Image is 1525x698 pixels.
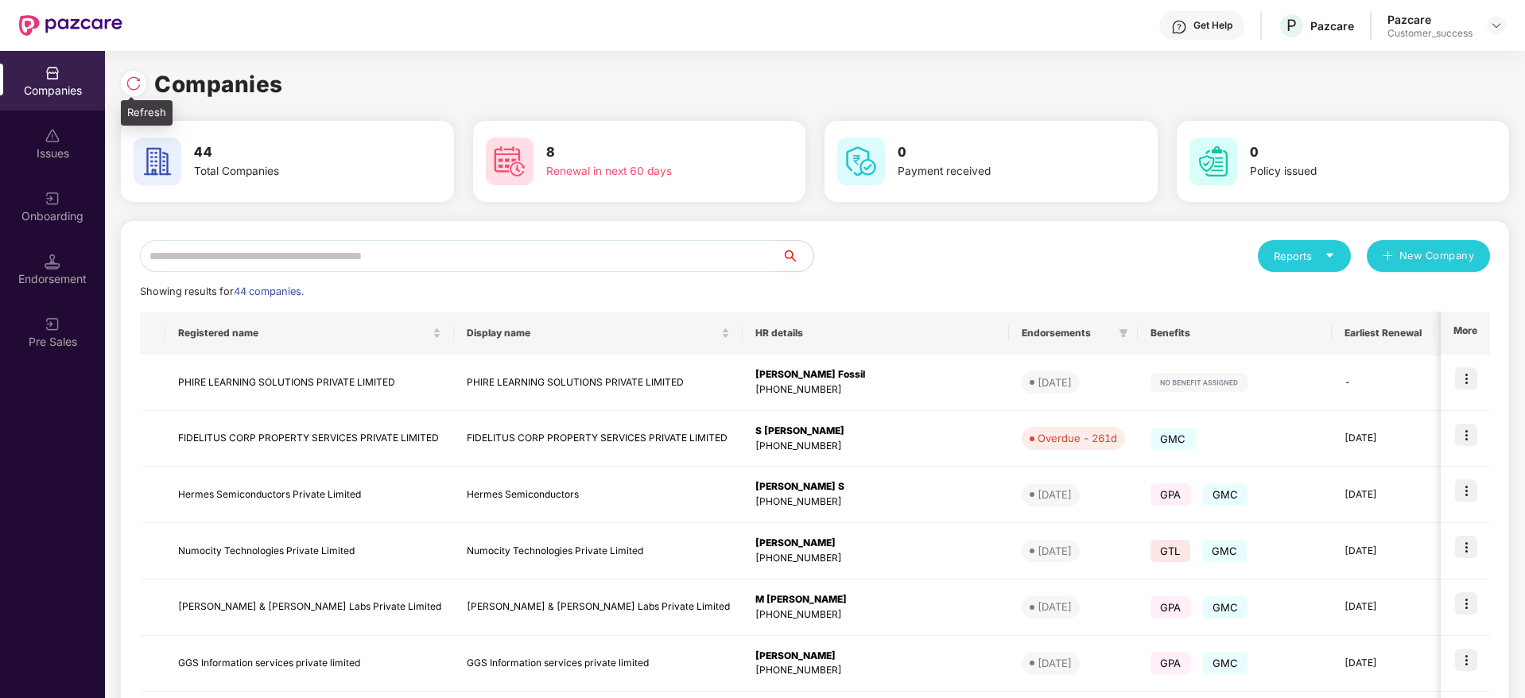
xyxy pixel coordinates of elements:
span: Showing results for [140,285,304,297]
h3: 8 [546,142,747,163]
th: More [1441,312,1490,355]
div: Policy issued [1250,163,1450,180]
img: svg+xml;base64,PHN2ZyB4bWxucz0iaHR0cDovL3d3dy53My5vcmcvMjAwMC9zdmciIHdpZHRoPSI2MCIgaGVpZ2h0PSI2MC... [1189,138,1237,185]
td: Hermes Semiconductors Private Limited [165,467,454,523]
td: [DATE] [1332,523,1434,580]
span: GMC [1203,483,1248,506]
button: plusNew Company [1367,240,1490,272]
span: Display name [467,327,718,339]
td: PHIRE LEARNING SOLUTIONS PRIVATE LIMITED [454,355,743,411]
span: GMC [1203,596,1248,619]
span: GMC [1151,428,1196,450]
div: Overdue - 261d [1038,430,1117,446]
div: Refresh [121,100,173,126]
span: Endorsements [1022,327,1112,339]
img: svg+xml;base64,PHN2ZyBpZD0iQ29tcGFuaWVzIiB4bWxucz0iaHR0cDovL3d3dy53My5vcmcvMjAwMC9zdmciIHdpZHRoPS... [45,65,60,81]
img: icon [1455,536,1477,558]
div: [DATE] [1038,543,1072,559]
div: Total Companies [194,163,394,180]
td: [DATE] [1332,411,1434,467]
div: M [PERSON_NAME] [755,592,996,607]
td: [DATE] [1332,580,1434,636]
td: GGS Information services private limited [454,636,743,692]
th: Registered name [165,312,454,355]
th: Issues [1434,312,1503,355]
th: HR details [743,312,1009,355]
div: Pazcare [1310,18,1354,33]
div: Reports [1274,248,1335,264]
span: GPA [1151,483,1191,506]
span: plus [1383,250,1393,263]
div: Get Help [1193,19,1232,32]
div: S [PERSON_NAME] [755,424,996,439]
span: Registered name [178,327,429,339]
td: GGS Information services private limited [165,636,454,692]
img: svg+xml;base64,PHN2ZyBpZD0iSXNzdWVzX2Rpc2FibGVkIiB4bWxucz0iaHR0cDovL3d3dy53My5vcmcvMjAwMC9zdmciIH... [45,128,60,144]
span: GPA [1151,652,1191,674]
img: icon [1455,424,1477,446]
div: [DATE] [1038,374,1072,390]
td: [DATE] [1332,636,1434,692]
th: Earliest Renewal [1332,312,1434,355]
td: [PERSON_NAME] & [PERSON_NAME] Labs Private Limited [454,580,743,636]
div: [PHONE_NUMBER] [755,382,996,397]
div: [DATE] [1038,655,1072,671]
td: Numocity Technologies Private Limited [454,523,743,580]
img: New Pazcare Logo [19,15,122,36]
td: Numocity Technologies Private Limited [165,523,454,580]
span: GMC [1203,652,1248,674]
img: svg+xml;base64,PHN2ZyB3aWR0aD0iMjAiIGhlaWdodD0iMjAiIHZpZXdCb3g9IjAgMCAyMCAyMCIgZmlsbD0ibm9uZSIgeG... [45,316,60,332]
img: svg+xml;base64,PHN2ZyBpZD0iUmVsb2FkLTMyeDMyIiB4bWxucz0iaHR0cDovL3d3dy53My5vcmcvMjAwMC9zdmciIHdpZH... [126,76,142,91]
td: [PERSON_NAME] & [PERSON_NAME] Labs Private Limited [165,580,454,636]
span: caret-down [1325,250,1335,261]
span: GTL [1151,540,1190,562]
h3: 44 [194,142,394,163]
img: svg+xml;base64,PHN2ZyB3aWR0aD0iMTQuNSIgaGVpZ2h0PSIxNC41IiB2aWV3Qm94PSIwIDAgMTYgMTYiIGZpbGw9Im5vbm... [45,254,60,270]
div: [PERSON_NAME] [755,536,996,551]
div: [PERSON_NAME] S [755,479,996,494]
td: - [1332,355,1434,411]
td: FIDELITUS CORP PROPERTY SERVICES PRIVATE LIMITED [454,411,743,467]
span: filter [1119,328,1128,338]
div: Payment received [898,163,1098,180]
img: icon [1455,592,1477,615]
img: svg+xml;base64,PHN2ZyB4bWxucz0iaHR0cDovL3d3dy53My5vcmcvMjAwMC9zdmciIHdpZHRoPSI2MCIgaGVpZ2h0PSI2MC... [837,138,885,185]
span: GPA [1151,596,1191,619]
img: icon [1455,367,1477,390]
span: P [1286,16,1297,35]
td: FIDELITUS CORP PROPERTY SERVICES PRIVATE LIMITED [165,411,454,467]
img: svg+xml;base64,PHN2ZyB4bWxucz0iaHR0cDovL3d3dy53My5vcmcvMjAwMC9zdmciIHdpZHRoPSI2MCIgaGVpZ2h0PSI2MC... [486,138,534,185]
div: [PERSON_NAME] [755,649,996,664]
div: [PHONE_NUMBER] [755,663,996,678]
td: Hermes Semiconductors [454,467,743,523]
span: New Company [1399,248,1475,264]
td: [DATE] [1332,467,1434,523]
div: [PHONE_NUMBER] [755,494,996,510]
div: [PHONE_NUMBER] [755,439,996,454]
img: svg+xml;base64,PHN2ZyBpZD0iSGVscC0zMngzMiIgeG1sbnM9Imh0dHA6Ly93d3cudzMub3JnLzIwMDAvc3ZnIiB3aWR0aD... [1171,19,1187,35]
img: svg+xml;base64,PHN2ZyB4bWxucz0iaHR0cDovL3d3dy53My5vcmcvMjAwMC9zdmciIHdpZHRoPSI2MCIgaGVpZ2h0PSI2MC... [134,138,181,185]
div: [DATE] [1038,487,1072,502]
span: search [781,250,813,262]
img: svg+xml;base64,PHN2ZyB3aWR0aD0iMjAiIGhlaWdodD0iMjAiIHZpZXdCb3g9IjAgMCAyMCAyMCIgZmlsbD0ibm9uZSIgeG... [45,191,60,207]
h3: 0 [1250,142,1450,163]
img: icon [1455,479,1477,502]
div: [PHONE_NUMBER] [755,551,996,566]
img: svg+xml;base64,PHN2ZyBpZD0iRHJvcGRvd24tMzJ4MzIiIHhtbG5zPSJodHRwOi8vd3d3LnczLm9yZy8yMDAwL3N2ZyIgd2... [1490,19,1503,32]
div: Customer_success [1387,27,1473,40]
div: [DATE] [1038,599,1072,615]
button: search [781,240,814,272]
img: svg+xml;base64,PHN2ZyB4bWxucz0iaHR0cDovL3d3dy53My5vcmcvMjAwMC9zdmciIHdpZHRoPSIxMjIiIGhlaWdodD0iMj... [1151,373,1248,392]
div: Pazcare [1387,12,1473,27]
th: Display name [454,312,743,355]
h1: Companies [154,67,283,102]
div: [PERSON_NAME] Fossil [755,367,996,382]
span: 44 companies. [234,285,304,297]
th: Benefits [1138,312,1332,355]
div: [PHONE_NUMBER] [755,607,996,622]
h3: 0 [898,142,1098,163]
div: Renewal in next 60 days [546,163,747,180]
span: filter [1116,324,1131,343]
img: icon [1455,649,1477,671]
td: PHIRE LEARNING SOLUTIONS PRIVATE LIMITED [165,355,454,411]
